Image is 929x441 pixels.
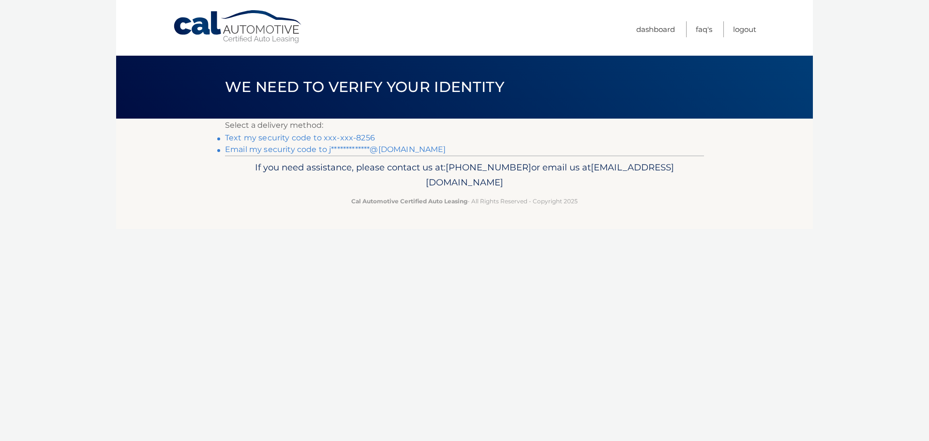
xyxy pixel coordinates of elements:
a: Logout [733,21,756,37]
a: Cal Automotive [173,10,303,44]
a: FAQ's [696,21,712,37]
strong: Cal Automotive Certified Auto Leasing [351,198,467,205]
p: Select a delivery method: [225,119,704,132]
span: We need to verify your identity [225,78,504,96]
span: [PHONE_NUMBER] [446,162,531,173]
p: If you need assistance, please contact us at: or email us at [231,160,698,191]
a: Text my security code to xxx-xxx-8256 [225,133,375,142]
a: Dashboard [636,21,675,37]
p: - All Rights Reserved - Copyright 2025 [231,196,698,206]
